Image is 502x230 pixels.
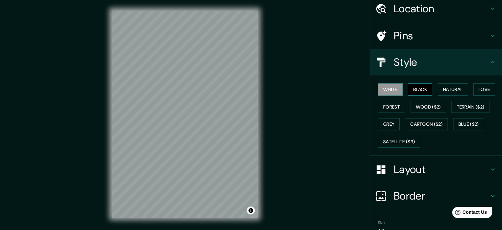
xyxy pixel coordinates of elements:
button: Cartoon ($2) [405,118,448,130]
iframe: Help widget launcher [443,204,495,223]
button: Blue ($2) [453,118,484,130]
h4: Location [394,2,489,15]
button: Wood ($2) [411,101,446,113]
button: Satellite ($3) [378,136,420,148]
button: Natural [438,83,468,96]
button: Toggle attribution [247,207,255,214]
button: Terrain ($2) [452,101,490,113]
button: White [378,83,403,96]
div: Style [370,49,502,75]
button: Love [473,83,495,96]
h4: Style [394,56,489,69]
div: Pins [370,23,502,49]
canvas: Map [112,11,258,218]
h4: Layout [394,163,489,176]
div: Layout [370,156,502,183]
button: Black [408,83,433,96]
button: Forest [378,101,405,113]
button: Grey [378,118,400,130]
div: Border [370,183,502,209]
label: Size [378,220,385,226]
h4: Pins [394,29,489,42]
h4: Border [394,189,489,203]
